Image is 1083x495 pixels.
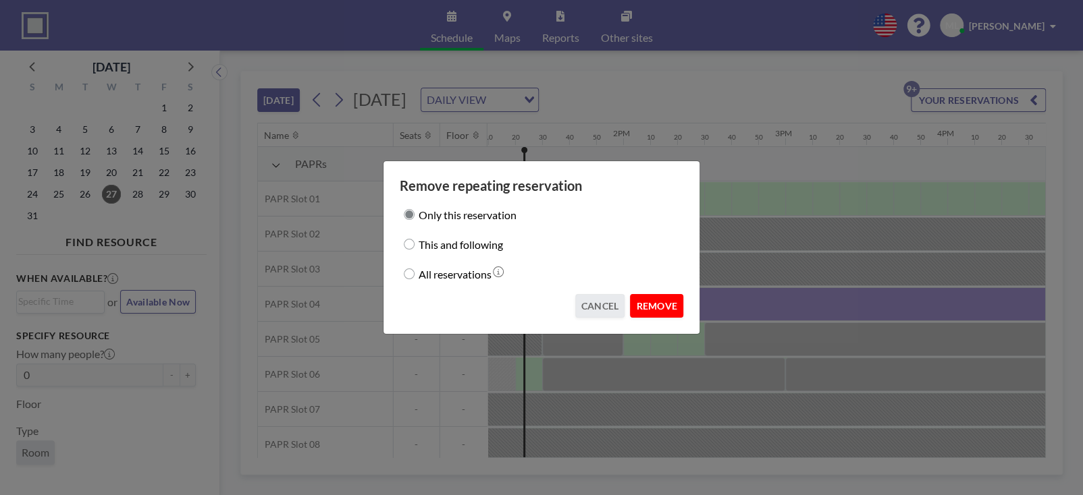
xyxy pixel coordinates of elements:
button: REMOVE [630,294,683,318]
button: CANCEL [575,294,625,318]
label: This and following [419,235,503,254]
label: All reservations [419,264,492,283]
label: Only this reservation [419,205,517,224]
h3: Remove repeating reservation [400,177,683,194]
